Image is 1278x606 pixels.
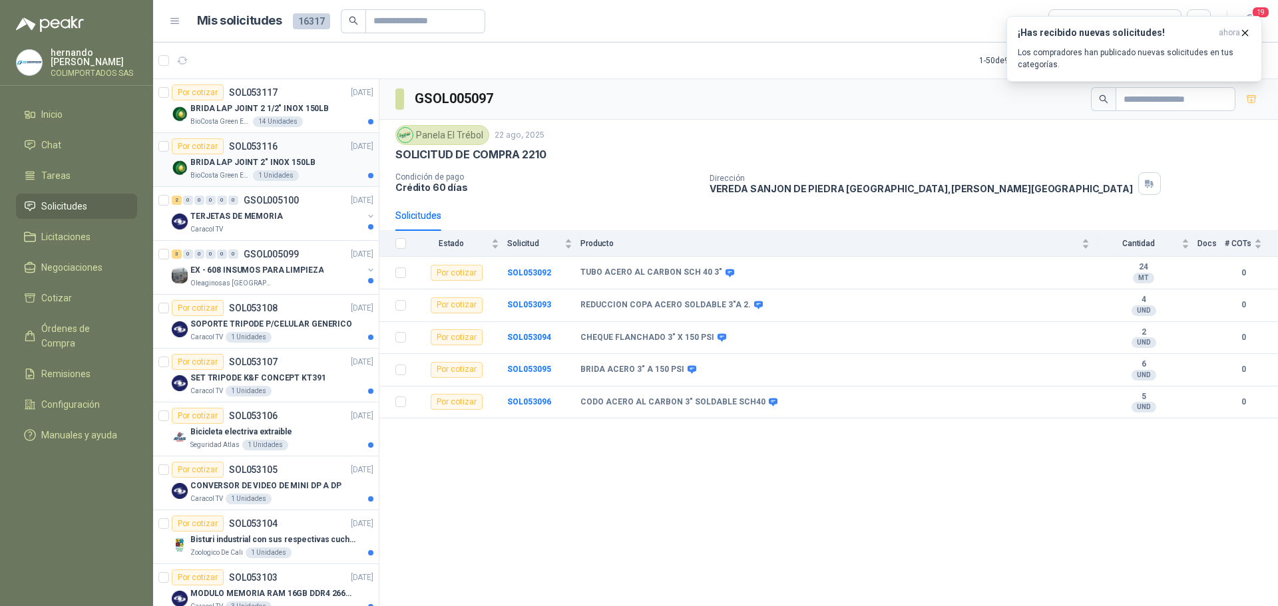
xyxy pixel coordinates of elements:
[16,361,137,386] a: Remisiones
[1098,295,1189,305] b: 4
[194,249,204,259] div: 0
[507,231,580,257] th: Solicitud
[244,196,299,205] p: GSOL005100
[580,300,751,311] b: REDUCCION COPA ACERO SOLDABLE 3"A 2.
[190,587,356,600] p: MODULO MEMORIA RAM 16GB DDR4 2666 MHZ - PORTATIL
[41,107,63,122] span: Inicio
[1018,47,1251,71] p: Los compradores han publicado nuevas solicitudes en tus categorías.
[172,516,224,531] div: Por cotizar
[226,386,272,396] div: 1 Unidades
[153,133,379,187] a: Por cotizarSOL053116[DATE] Company LogoBRIDA LAP JOINT 2" INOX 150LBBioCosta Green Energy S.A.S1 ...
[228,249,238,259] div: 0
[228,196,238,205] div: 0
[1225,396,1262,408] b: 0
[226,494,272,504] div: 1 Unidades
[41,321,124,351] span: Órdenes de Compra
[16,392,137,417] a: Configuración
[190,278,274,289] p: Oleaginosas [GEOGRAPHIC_DATA][PERSON_NAME]
[190,547,243,558] p: Zoologico De Cali
[1219,27,1240,39] span: ahora
[190,386,223,396] p: Caracol TV
[507,333,551,342] a: SOL053094
[17,50,42,75] img: Company Logo
[580,239,1079,248] span: Producto
[1018,27,1213,39] h3: ¡Has recibido nuevas solicitudes!
[172,321,188,337] img: Company Logo
[51,48,137,67] p: hernando [PERSON_NAME]
[229,88,278,97] p: SOL053117
[16,132,137,158] a: Chat
[431,265,483,281] div: Por cotizar
[507,300,551,309] b: SOL053093
[1238,9,1262,33] button: 19
[1098,327,1189,338] b: 2
[580,397,765,408] b: CODO ACERO AL CARBON 3" SOLDABLE SCH40
[190,318,352,331] p: SOPORTE TRIPODE P/CELULAR GENERICO
[253,170,299,181] div: 1 Unidades
[190,480,341,492] p: CONVERSOR DE VIDEO DE MINI DP A DP
[229,411,278,420] p: SOL053106
[190,156,316,169] p: BRIDA LAP JOINT 2" INOX 150LB
[172,429,188,445] img: Company Logo
[1132,305,1156,316] div: UND
[507,397,551,406] a: SOL053096
[41,229,91,244] span: Licitaciones
[710,174,1133,183] p: Dirección
[41,291,72,305] span: Cotizar
[172,138,224,154] div: Por cotizar
[507,365,551,374] a: SOL053095
[41,168,71,183] span: Tareas
[172,483,188,499] img: Company Logo
[351,302,373,315] p: [DATE]
[1132,402,1156,412] div: UND
[1098,392,1189,402] b: 5
[153,349,379,402] a: Por cotizarSOL053107[DATE] Company LogoSET TRIPODE K&F CONCEPT KT391Caracol TV1 Unidades
[172,462,224,478] div: Por cotizar
[1098,231,1197,257] th: Cantidad
[190,332,223,343] p: Caracol TV
[246,547,292,558] div: 1 Unidades
[153,456,379,510] a: Por cotizarSOL053105[DATE] Company LogoCONVERSOR DE VIDEO DE MINI DP A DPCaracol TV1 Unidades
[415,88,495,109] h3: GSOL005097
[351,248,373,261] p: [DATE]
[217,196,227,205] div: 0
[41,138,61,152] span: Chat
[1225,363,1262,376] b: 0
[183,196,193,205] div: 0
[293,13,330,29] span: 16317
[197,11,282,31] h1: Mis solicitudes
[507,239,562,248] span: Solicitud
[351,410,373,422] p: [DATE]
[190,102,329,115] p: BRIDA LAP JOINT 2 1/2" INOX 150LB
[172,354,224,370] div: Por cotizar
[1225,267,1262,279] b: 0
[172,537,188,553] img: Company Logo
[395,148,546,162] p: SOLICITUD DE COMPRA 2210
[190,533,356,546] p: Bisturi industrial con sus respectivas cuchillas segun muestra
[1133,273,1154,283] div: MT
[153,79,379,133] a: Por cotizarSOL053117[DATE] Company LogoBRIDA LAP JOINT 2 1/2" INOX 150LBBioCosta Green Energy S.A...
[398,128,413,142] img: Company Logo
[1132,370,1156,380] div: UND
[190,494,223,504] p: Caracol TV
[507,268,551,277] a: SOL053092
[580,333,714,343] b: CHEQUE FLANCHADO 3" X 150 PSI
[226,332,272,343] div: 1 Unidades
[194,196,204,205] div: 0
[41,428,117,442] span: Manuales y ayuda
[190,210,283,223] p: TERJETAS DE MEMORIA
[414,239,489,248] span: Estado
[206,249,216,259] div: 0
[172,408,224,424] div: Por cotizar
[190,426,292,438] p: Bicicleta electriva extraible
[495,129,544,142] p: 22 ago, 2025
[580,231,1098,257] th: Producto
[190,264,323,277] p: EX - 608 INSUMOS PARA LIMPIEZA
[351,571,373,584] p: [DATE]
[16,285,137,311] a: Cotizar
[1225,239,1251,248] span: # COTs
[351,140,373,153] p: [DATE]
[349,16,358,25] span: search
